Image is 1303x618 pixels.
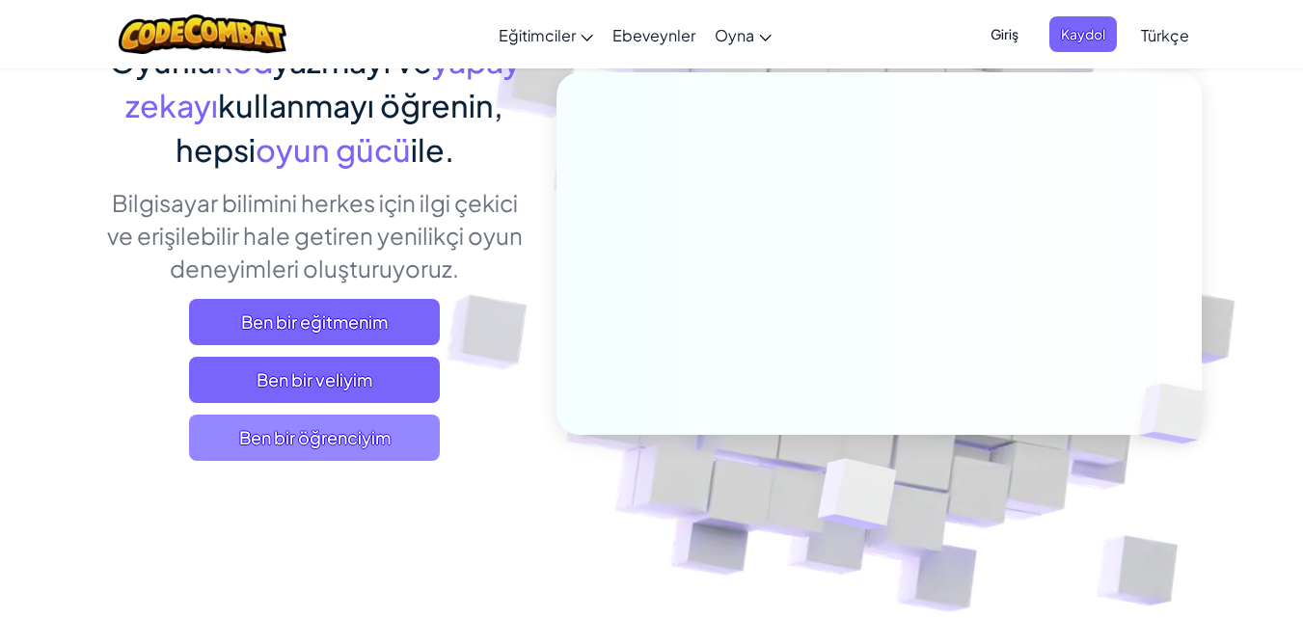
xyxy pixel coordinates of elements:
a: Eğitimciler [489,9,603,61]
img: Overlap cubes [1106,343,1251,484]
a: Ebeveynler [603,9,705,61]
a: Ben bir veliyim [189,357,440,403]
span: oyun gücü [256,130,411,169]
button: Ben bir öğrenciyim [189,415,440,461]
a: Oyna [705,9,781,61]
img: CodeCombat logo [119,14,287,54]
span: Oyna [715,25,754,45]
button: Giriş [979,16,1030,52]
span: ile. [411,130,454,169]
a: Türkçe [1131,9,1199,61]
span: Türkçe [1141,25,1189,45]
span: kullanmayı öğrenin, hepsi [176,86,504,169]
p: Bilgisayar bilimini herkes için ilgi çekici ve erişilebilir hale getiren yenilikçi oyun deneyimle... [102,186,528,284]
button: Kaydol [1049,16,1117,52]
span: Eğitimciler [499,25,576,45]
img: Overlap cubes [770,417,942,578]
a: Ben bir eğitmenim [189,299,440,345]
